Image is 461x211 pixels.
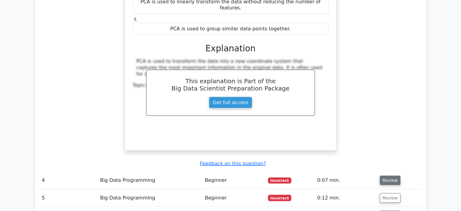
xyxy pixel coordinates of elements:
[133,82,329,88] div: Topic:
[380,175,400,185] button: Review
[315,172,377,189] td: 0:07 min.
[39,172,98,189] td: 4
[39,189,98,206] td: 5
[315,189,377,206] td: 0:12 min.
[134,16,137,22] span: f.
[200,160,266,166] a: Feedback on this question?
[133,23,329,35] div: PCA is used to group similar data points together.
[202,189,266,206] td: Beginner
[136,58,325,77] div: PCA is used to transform the data into a new coordinate system that captures the most important i...
[136,43,325,53] h3: Explanation
[202,172,266,189] td: Beginner
[98,172,202,189] td: Big Data Programming
[380,193,400,202] button: Review
[98,189,202,206] td: Big Data Programming
[268,195,291,201] span: Incorrect
[268,177,291,183] span: Incorrect
[209,97,252,108] a: Get full access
